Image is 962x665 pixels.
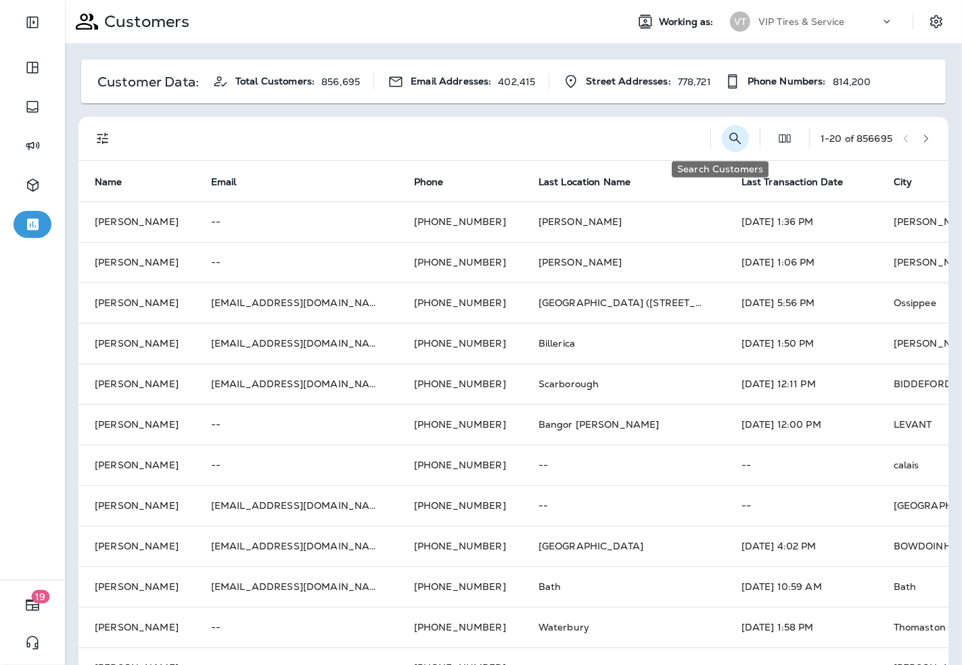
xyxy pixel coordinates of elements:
[758,16,845,27] p: VIP Tires & Service
[771,125,798,152] button: Edit Fields
[539,297,751,309] span: [GEOGRAPHIC_DATA] ([STREET_ADDRESS])
[539,176,649,188] span: Last Location Name
[725,364,877,404] td: [DATE] 12:11 PM
[78,526,195,566] td: [PERSON_NAME]
[195,566,398,607] td: [EMAIL_ADDRESS][DOMAIN_NAME]
[833,76,871,87] p: 814,200
[539,418,660,430] span: Bangor [PERSON_NAME]
[398,364,522,404] td: [PHONE_NUMBER]
[414,176,444,188] span: Phone
[398,485,522,526] td: [PHONE_NUMBER]
[78,404,195,445] td: [PERSON_NAME]
[211,419,382,430] p: --
[741,176,844,188] span: Last Transaction Date
[78,201,195,242] td: [PERSON_NAME]
[725,404,877,445] td: [DATE] 12:00 PM
[678,76,711,87] p: 778,721
[498,76,535,87] p: 402,415
[78,282,195,323] td: [PERSON_NAME]
[398,526,522,566] td: [PHONE_NUMBER]
[235,76,315,87] span: Total Customers:
[748,76,826,87] span: Phone Numbers:
[725,242,877,282] td: [DATE] 1:06 PM
[195,526,398,566] td: [EMAIL_ADDRESS][DOMAIN_NAME]
[211,622,382,633] p: --
[586,76,670,87] span: Street Addresses:
[398,445,522,485] td: [PHONE_NUMBER]
[539,621,589,633] span: Waterbury
[14,591,51,618] button: 19
[321,76,360,87] p: 856,695
[78,566,195,607] td: [PERSON_NAME]
[398,323,522,364] td: [PHONE_NUMBER]
[195,323,398,364] td: [EMAIL_ADDRESS][DOMAIN_NAME]
[398,404,522,445] td: [PHONE_NUMBER]
[398,201,522,242] td: [PHONE_NUMBER]
[211,176,254,188] span: Email
[97,76,199,87] p: Customer Data:
[95,176,122,188] span: Name
[725,201,877,242] td: [DATE] 1:36 PM
[211,176,237,188] span: Email
[741,176,861,188] span: Last Transaction Date
[725,607,877,647] td: [DATE] 1:58 PM
[924,9,948,34] button: Settings
[195,282,398,323] td: [EMAIL_ADDRESS][DOMAIN_NAME]
[539,540,643,552] span: [GEOGRAPHIC_DATA]
[725,566,877,607] td: [DATE] 10:59 AM
[539,378,599,390] span: Scarborough
[195,485,398,526] td: [EMAIL_ADDRESS][DOMAIN_NAME]
[78,445,195,485] td: [PERSON_NAME]
[78,485,195,526] td: [PERSON_NAME]
[722,125,749,152] button: Search Customers
[78,607,195,647] td: [PERSON_NAME]
[672,161,769,177] div: Search Customers
[411,76,491,87] span: Email Addresses:
[539,256,622,268] span: [PERSON_NAME]
[14,9,51,36] button: Expand Sidebar
[539,216,622,228] span: [PERSON_NAME]
[195,364,398,404] td: [EMAIL_ADDRESS][DOMAIN_NAME]
[539,337,575,349] span: Billerica
[894,176,913,188] span: City
[78,242,195,282] td: [PERSON_NAME]
[659,16,716,28] span: Working as:
[741,460,861,470] p: --
[539,581,562,593] span: Bath
[539,176,631,188] span: Last Location Name
[211,460,382,470] p: --
[894,176,930,188] span: City
[398,282,522,323] td: [PHONE_NUMBER]
[539,460,709,470] p: --
[730,11,750,32] div: VT
[725,323,877,364] td: [DATE] 1:50 PM
[78,323,195,364] td: [PERSON_NAME]
[398,607,522,647] td: [PHONE_NUMBER]
[741,500,861,511] p: --
[78,364,195,404] td: [PERSON_NAME]
[725,526,877,566] td: [DATE] 4:02 PM
[725,282,877,323] td: [DATE] 5:56 PM
[211,216,382,227] p: --
[414,176,461,188] span: Phone
[32,590,50,604] span: 19
[398,566,522,607] td: [PHONE_NUMBER]
[99,11,189,32] p: Customers
[89,125,116,152] button: Filters
[211,257,382,268] p: --
[539,500,709,511] p: --
[821,133,892,144] div: 1 - 20 of 856695
[398,242,522,282] td: [PHONE_NUMBER]
[95,176,140,188] span: Name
